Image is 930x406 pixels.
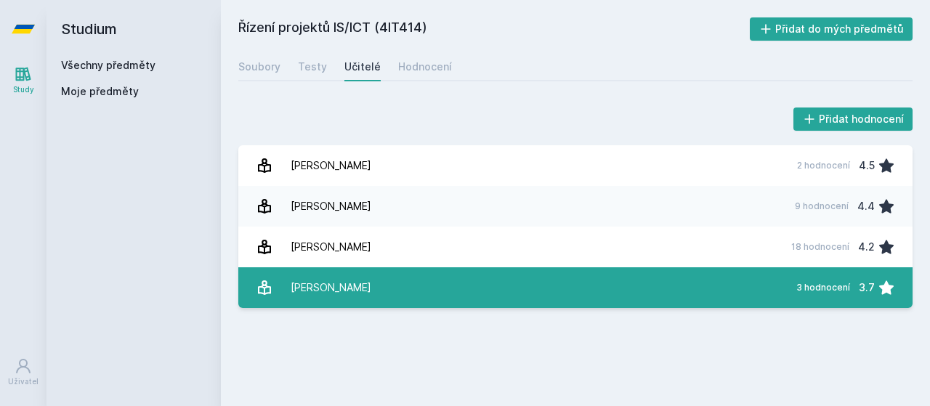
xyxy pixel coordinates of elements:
[398,52,452,81] a: Hodnocení
[398,60,452,74] div: Hodnocení
[859,151,875,180] div: 4.5
[344,52,381,81] a: Učitelé
[858,232,875,261] div: 4.2
[3,58,44,102] a: Study
[857,192,875,221] div: 4.4
[298,52,327,81] a: Testy
[238,145,913,186] a: [PERSON_NAME] 2 hodnocení 4.5
[238,186,913,227] a: [PERSON_NAME] 9 hodnocení 4.4
[3,350,44,394] a: Uživatel
[13,84,34,95] div: Study
[344,60,381,74] div: Učitelé
[797,160,850,171] div: 2 hodnocení
[795,200,849,212] div: 9 hodnocení
[291,192,371,221] div: [PERSON_NAME]
[238,267,913,308] a: [PERSON_NAME] 3 hodnocení 3.7
[238,60,280,74] div: Soubory
[793,107,913,131] button: Přidat hodnocení
[859,273,875,302] div: 3.7
[796,282,850,293] div: 3 hodnocení
[61,84,139,99] span: Moje předměty
[291,151,371,180] div: [PERSON_NAME]
[750,17,913,41] button: Přidat do mých předmětů
[238,52,280,81] a: Soubory
[791,241,849,253] div: 18 hodnocení
[238,227,913,267] a: [PERSON_NAME] 18 hodnocení 4.2
[8,376,39,387] div: Uživatel
[291,232,371,261] div: [PERSON_NAME]
[298,60,327,74] div: Testy
[61,59,155,71] a: Všechny předměty
[238,17,750,41] h2: Řízení projektů IS/ICT (4IT414)
[291,273,371,302] div: [PERSON_NAME]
